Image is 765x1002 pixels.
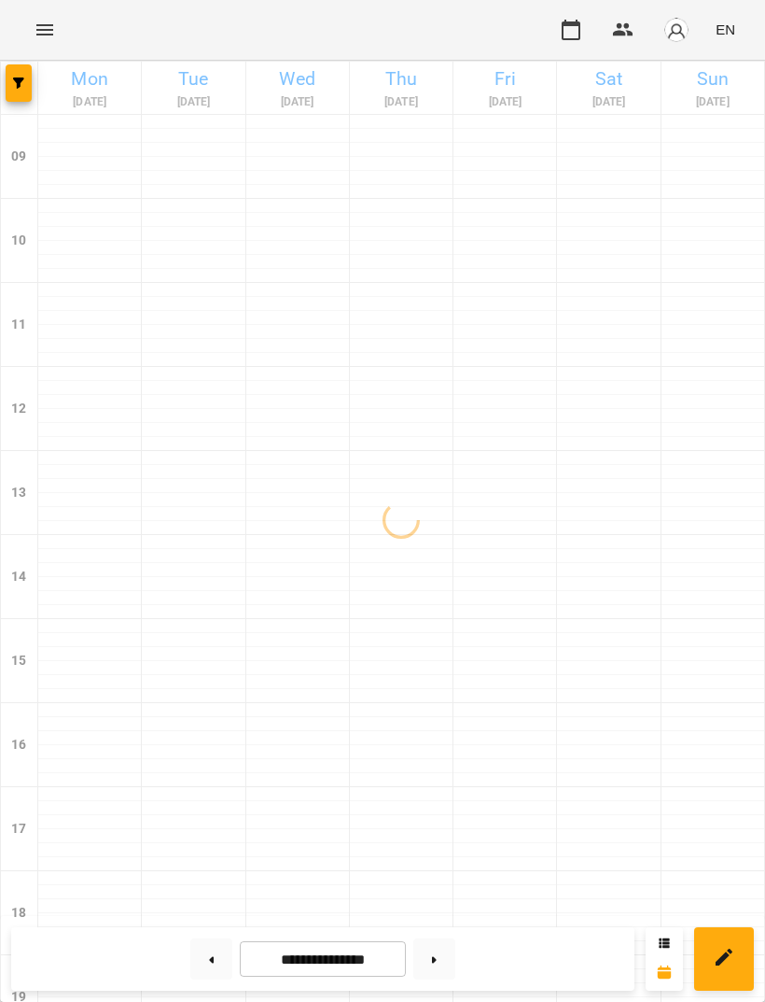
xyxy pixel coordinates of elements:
h6: [DATE] [353,93,450,111]
h6: Wed [249,64,346,93]
h6: 18 [11,903,26,924]
h6: [DATE] [560,93,657,111]
h6: 17 [11,819,26,840]
h6: [DATE] [249,93,346,111]
img: avatar_s.png [663,17,689,43]
h6: [DATE] [456,93,553,111]
h6: Sat [560,64,657,93]
h6: 13 [11,483,26,503]
h6: 11 [11,315,26,335]
h6: Fri [456,64,553,93]
h6: Thu [353,64,450,93]
h6: [DATE] [41,93,138,111]
button: EN [708,12,743,47]
h6: [DATE] [664,93,761,111]
h6: Sun [664,64,761,93]
h6: Mon [41,64,138,93]
h6: Tue [145,64,242,93]
button: Menu [22,7,67,52]
h6: 16 [11,735,26,755]
h6: 09 [11,147,26,167]
span: EN [716,20,735,39]
h6: 15 [11,651,26,671]
h6: 12 [11,399,26,419]
h6: [DATE] [145,93,242,111]
h6: 10 [11,231,26,251]
h6: 14 [11,567,26,587]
